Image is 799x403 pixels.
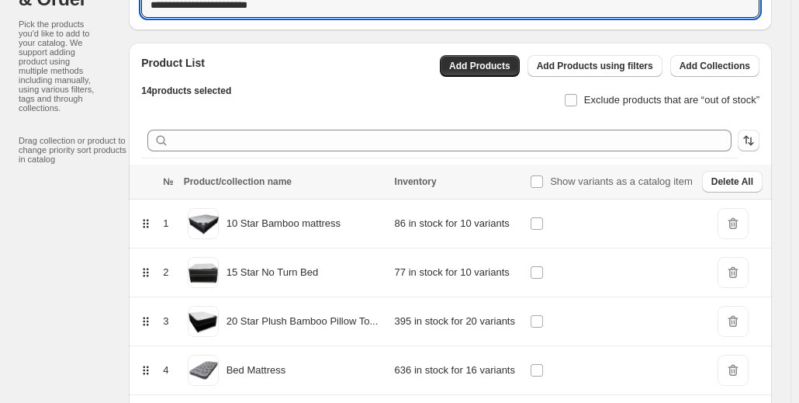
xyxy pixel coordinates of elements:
[680,60,750,72] span: Add Collections
[188,210,219,237] img: 10-star-bamboo-bed-872824.jpg
[390,297,526,346] td: 395 in stock for 20 variants
[188,355,219,386] img: bed-mattress-710939.jpg
[711,175,753,188] span: Delete All
[702,171,763,193] button: Delete All
[227,265,319,280] p: 15 Star No Turn Bed
[163,217,168,229] span: 1
[670,55,759,77] button: Add Collections
[188,257,219,288] img: 15-star-bed-700374.jpg
[19,136,129,164] p: Drag collection or product to change priority sort products in catalog
[527,55,662,77] button: Add Products using filters
[141,85,231,96] span: 14 products selected
[227,314,379,329] p: 20 Star Plush Bamboo Pillow To...
[227,216,341,231] p: 10 Star Bamboo mattress
[163,315,168,327] span: 3
[163,176,173,187] span: №
[390,346,526,395] td: 636 in stock for 16 variants
[19,19,98,113] p: Pick the products you'd like to add to your catalog. We support adding product using multiple met...
[390,200,526,248] td: 86 in stock for 10 variants
[395,175,521,188] div: Inventory
[449,60,510,72] span: Add Products
[141,55,231,71] h2: Product List
[537,60,653,72] span: Add Products using filters
[163,266,168,278] span: 2
[440,55,520,77] button: Add Products
[584,94,759,106] span: Exclude products that are “out of stock”
[550,175,693,187] span: Show variants as a catalog item
[188,306,219,337] img: 20-star-plush-bamboo-bed-662975.jpg
[227,363,286,378] p: Bed Mattress
[163,364,168,376] span: 4
[184,176,292,187] span: Product/collection name
[390,248,526,297] td: 77 in stock for 10 variants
